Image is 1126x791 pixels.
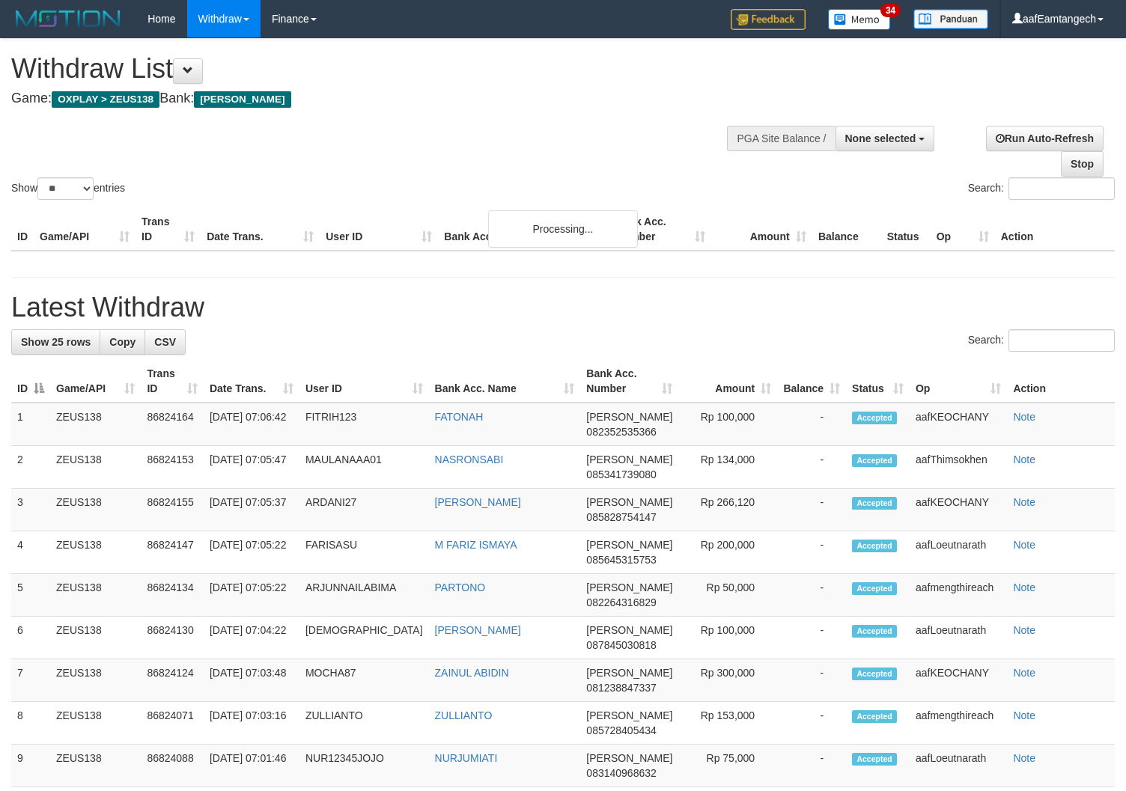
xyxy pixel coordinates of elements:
[141,574,204,617] td: 86824134
[1013,539,1035,551] a: Note
[678,446,777,489] td: Rp 134,000
[586,581,672,593] span: [PERSON_NAME]
[141,360,204,403] th: Trans ID: activate to sort column ascending
[910,360,1007,403] th: Op: activate to sort column ascending
[580,360,678,403] th: Bank Acc. Number: activate to sort column ascending
[910,489,1007,531] td: aafKEOCHANY
[299,531,429,574] td: FARISASU
[586,767,656,779] span: Copy 083140968632 to clipboard
[141,489,204,531] td: 86824155
[11,489,50,531] td: 3
[727,126,835,151] div: PGA Site Balance /
[586,453,672,465] span: [PERSON_NAME]
[141,446,204,489] td: 86824153
[586,682,656,694] span: Copy 081238847337 to clipboard
[1008,177,1115,200] input: Search:
[586,539,672,551] span: [PERSON_NAME]
[852,412,897,424] span: Accepted
[678,531,777,574] td: Rp 200,000
[678,659,777,702] td: Rp 300,000
[852,582,897,595] span: Accepted
[931,208,995,251] th: Op
[11,446,50,489] td: 2
[586,511,656,523] span: Copy 085828754147 to clipboard
[50,489,141,531] td: ZEUS138
[435,709,493,721] a: ZULLIANTO
[50,659,141,702] td: ZEUS138
[678,574,777,617] td: Rp 50,000
[299,659,429,702] td: MOCHA87
[11,659,50,702] td: 7
[11,177,125,200] label: Show entries
[50,531,141,574] td: ZEUS138
[586,624,672,636] span: [PERSON_NAME]
[37,177,94,200] select: Showentries
[11,54,736,84] h1: Withdraw List
[777,446,846,489] td: -
[586,709,672,721] span: [PERSON_NAME]
[204,360,299,403] th: Date Trans.: activate to sort column ascending
[144,329,186,355] a: CSV
[299,617,429,659] td: [DEMOGRAPHIC_DATA]
[435,411,484,423] a: FATONAH
[586,468,656,480] span: Copy 085341739080 to clipboard
[100,329,145,355] a: Copy
[777,702,846,745] td: -
[11,7,125,30] img: MOTION_logo.png
[299,446,429,489] td: MAULANAAA01
[968,177,1115,200] label: Search:
[609,208,710,251] th: Bank Acc. Number
[299,745,429,787] td: NUR12345JOJO
[586,596,656,608] span: Copy 082264316829 to clipboard
[11,574,50,617] td: 5
[320,208,438,251] th: User ID
[11,702,50,745] td: 8
[201,208,320,251] th: Date Trans.
[50,446,141,489] td: ZEUS138
[852,454,897,467] span: Accepted
[678,617,777,659] td: Rp 100,000
[52,91,159,108] span: OXPLAY > ZEUS138
[913,9,988,29] img: panduan.png
[910,617,1007,659] td: aafLoeutnarath
[154,336,176,348] span: CSV
[141,531,204,574] td: 86824147
[141,403,204,446] td: 86824164
[435,752,498,764] a: NURJUMIATI
[1013,581,1035,593] a: Note
[812,208,881,251] th: Balance
[204,745,299,787] td: [DATE] 07:01:46
[678,489,777,531] td: Rp 266,120
[141,745,204,787] td: 86824088
[910,659,1007,702] td: aafKEOCHANY
[11,360,50,403] th: ID: activate to sort column descending
[846,360,910,403] th: Status: activate to sort column ascending
[11,531,50,574] td: 4
[11,403,50,446] td: 1
[50,403,141,446] td: ZEUS138
[141,659,204,702] td: 86824124
[678,702,777,745] td: Rp 153,000
[435,581,486,593] a: PARTONO
[488,210,638,248] div: Processing...
[1013,752,1035,764] a: Note
[204,574,299,617] td: [DATE] 07:05:22
[204,531,299,574] td: [DATE] 07:05:22
[586,411,672,423] span: [PERSON_NAME]
[50,360,141,403] th: Game/API: activate to sort column ascending
[986,126,1104,151] a: Run Auto-Refresh
[141,617,204,659] td: 86824130
[910,446,1007,489] td: aafThimsokhen
[50,702,141,745] td: ZEUS138
[299,360,429,403] th: User ID: activate to sort column ascending
[586,752,672,764] span: [PERSON_NAME]
[435,496,521,508] a: [PERSON_NAME]
[910,745,1007,787] td: aafLoeutnarath
[435,624,521,636] a: [PERSON_NAME]
[11,745,50,787] td: 9
[968,329,1115,352] label: Search:
[438,208,609,251] th: Bank Acc. Name
[910,403,1007,446] td: aafKEOCHANY
[711,208,812,251] th: Amount
[11,617,50,659] td: 6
